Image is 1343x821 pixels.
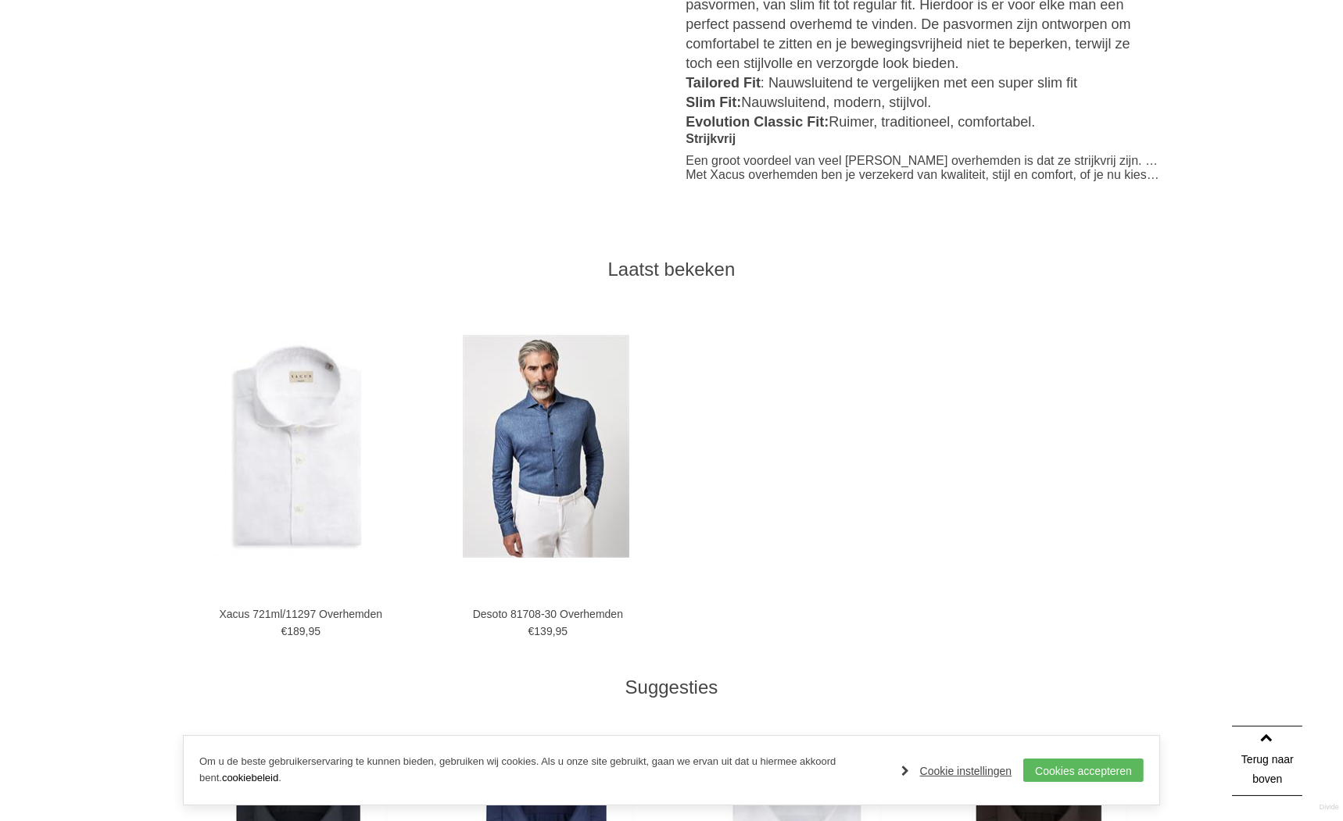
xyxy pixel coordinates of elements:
[1023,759,1144,782] a: Cookies accepteren
[192,607,409,621] a: Xacus 721ml/11297 Overhemden
[199,754,886,787] p: Om u de beste gebruikerservaring te kunnen bieden, gebruiken wij cookies. Als u onze site gebruik...
[183,676,1160,699] div: Suggesties
[1232,726,1302,796] a: Terug naar boven
[686,95,741,110] b: Slim Fit:
[686,114,829,130] b: Evolution Classic Fit:
[528,625,535,637] span: €
[556,625,568,637] span: 95
[686,132,736,145] b: Strijkvrij
[308,625,321,637] span: 95
[183,258,1160,281] div: Laatst bekeken
[553,625,556,637] span: ,
[281,625,287,637] span: €
[1320,798,1339,817] a: Divide
[222,772,278,784] a: cookiebeleid
[901,759,1012,783] a: Cookie instellingen
[439,607,656,621] a: Desoto 81708-30 Overhemden
[534,625,552,637] span: 139
[306,625,309,637] span: ,
[212,335,385,558] img: Xacus 721ml/11297 Overhemden
[463,335,629,558] img: Desoto 81708-30 Overhemden
[686,75,761,91] b: Tailored Fit
[287,625,305,637] span: 189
